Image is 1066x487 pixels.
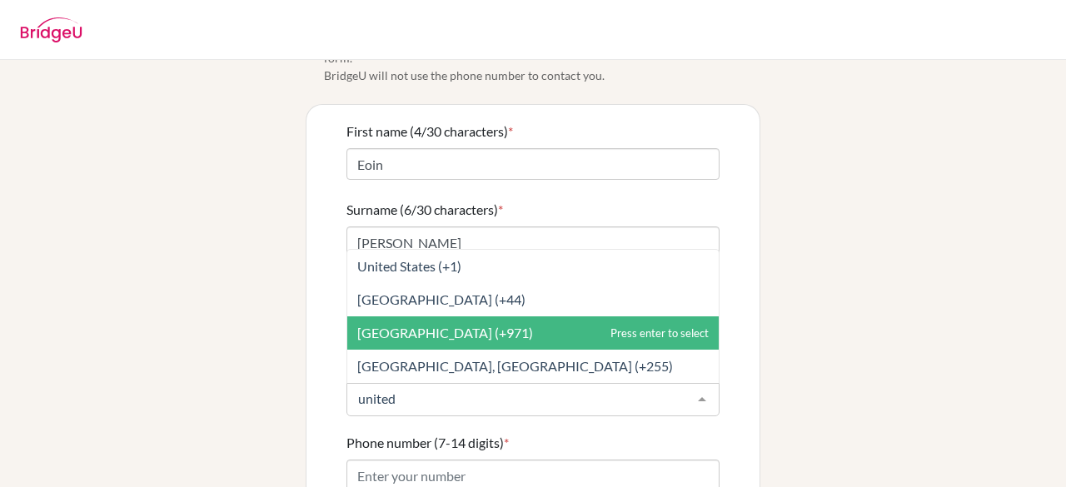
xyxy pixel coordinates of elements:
input: Enter your first name [346,148,720,180]
input: Enter your surname [346,226,720,258]
img: BridgeU logo [20,17,82,42]
span: [GEOGRAPHIC_DATA], [GEOGRAPHIC_DATA] (+255) [357,358,673,374]
label: First name (4/30 characters) [346,122,513,142]
label: Phone number (7-14 digits) [346,433,509,453]
span: United States (+1) [357,258,461,274]
label: Surname (6/30 characters) [346,200,503,220]
span: [GEOGRAPHIC_DATA] (+971) [357,325,533,340]
input: Select a code [354,390,685,407]
span: [GEOGRAPHIC_DATA] (+44) [357,291,526,307]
